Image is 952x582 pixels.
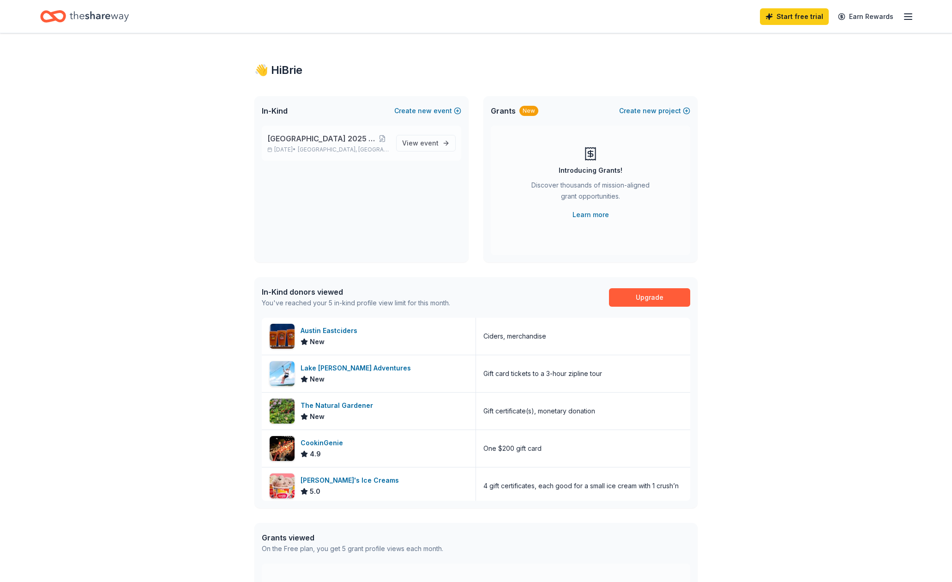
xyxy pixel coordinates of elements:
[310,449,321,460] span: 4.9
[270,361,295,386] img: Image for Lake Travis Zipline Adventures
[301,325,361,336] div: Austin Eastciders
[418,105,432,116] span: new
[643,105,657,116] span: new
[394,105,461,116] button: Createnewevent
[267,133,375,144] span: [GEOGRAPHIC_DATA] 2025 Silent Auction
[262,286,450,297] div: In-Kind donors viewed
[270,436,295,461] img: Image for CookinGenie
[262,543,443,554] div: On the Free plan, you get 5 grant profile views each month.
[301,363,415,374] div: Lake [PERSON_NAME] Adventures
[572,209,609,220] a: Learn more
[619,105,690,116] button: Createnewproject
[760,8,829,25] a: Start free trial
[298,146,389,153] span: [GEOGRAPHIC_DATA], [GEOGRAPHIC_DATA]
[310,336,325,347] span: New
[267,146,389,153] p: [DATE] •
[270,324,295,349] img: Image for Austin Eastciders
[40,6,129,27] a: Home
[483,443,542,454] div: One $200 gift card
[483,480,679,491] div: 4 gift certificates, each good for a small ice cream with 1 crush’n
[420,139,439,147] span: event
[832,8,899,25] a: Earn Rewards
[519,106,538,116] div: New
[254,63,698,78] div: 👋 Hi Brie
[396,135,456,152] a: View event
[310,486,320,497] span: 5.0
[301,475,403,486] div: [PERSON_NAME]'s Ice Creams
[270,473,295,498] img: Image for Amy's Ice Creams
[483,368,602,379] div: Gift card tickets to a 3-hour zipline tour
[491,105,516,116] span: Grants
[483,331,546,342] div: Ciders, merchandise
[559,165,622,176] div: Introducing Grants!
[262,297,450,309] div: You've reached your 5 in-kind profile view limit for this month.
[609,288,690,307] a: Upgrade
[270,399,295,424] img: Image for The Natural Gardener
[528,180,653,206] div: Discover thousands of mission-aligned grant opportunities.
[262,105,288,116] span: In-Kind
[483,406,595,417] div: Gift certificate(s), monetary donation
[310,411,325,422] span: New
[262,532,443,543] div: Grants viewed
[402,138,439,149] span: View
[310,374,325,385] span: New
[301,437,347,449] div: CookinGenie
[301,400,377,411] div: The Natural Gardener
